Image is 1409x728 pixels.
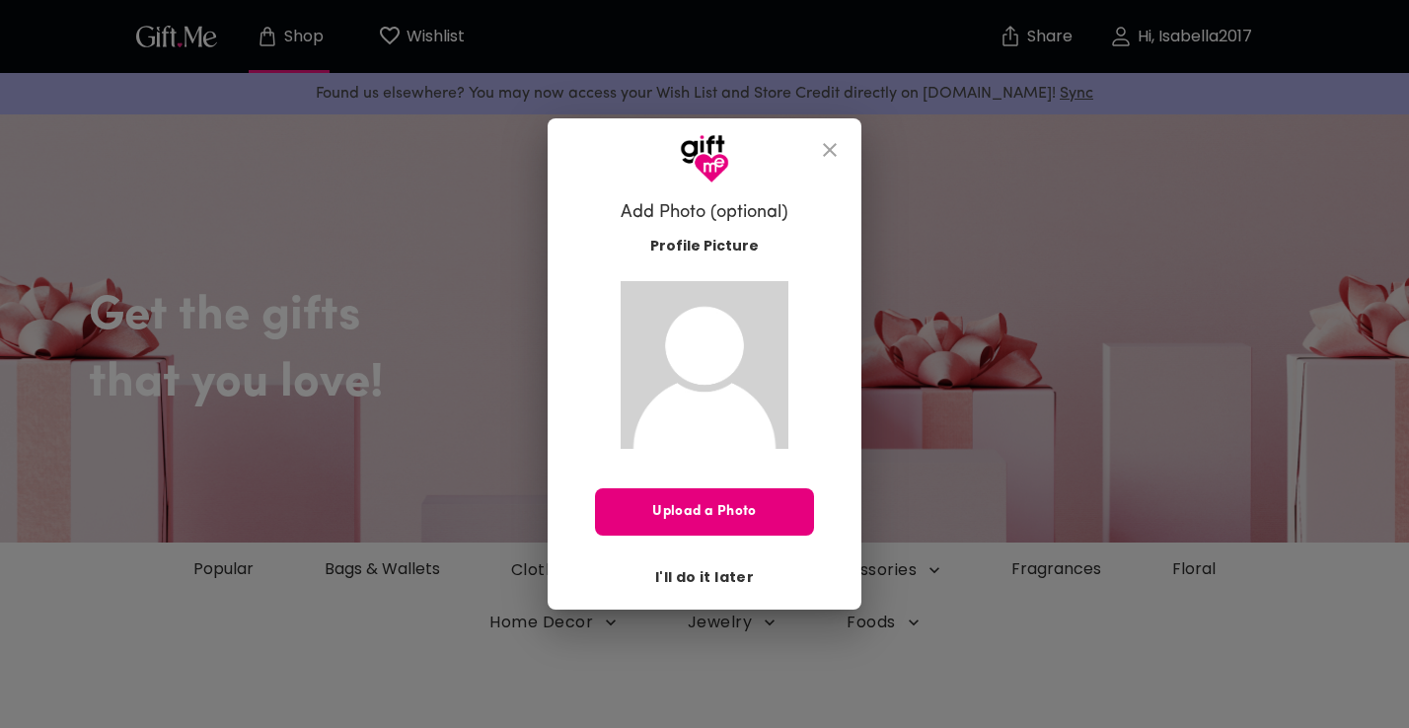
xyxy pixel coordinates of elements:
[595,501,814,523] span: Upload a Photo
[621,281,788,449] img: Gift.me default profile picture
[595,488,814,536] button: Upload a Photo
[655,566,754,588] span: I'll do it later
[680,134,729,183] img: GiftMe Logo
[621,201,788,225] h6: Add Photo (optional)
[647,560,762,594] button: I'll do it later
[806,126,853,174] button: close
[650,236,759,256] span: Profile Picture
